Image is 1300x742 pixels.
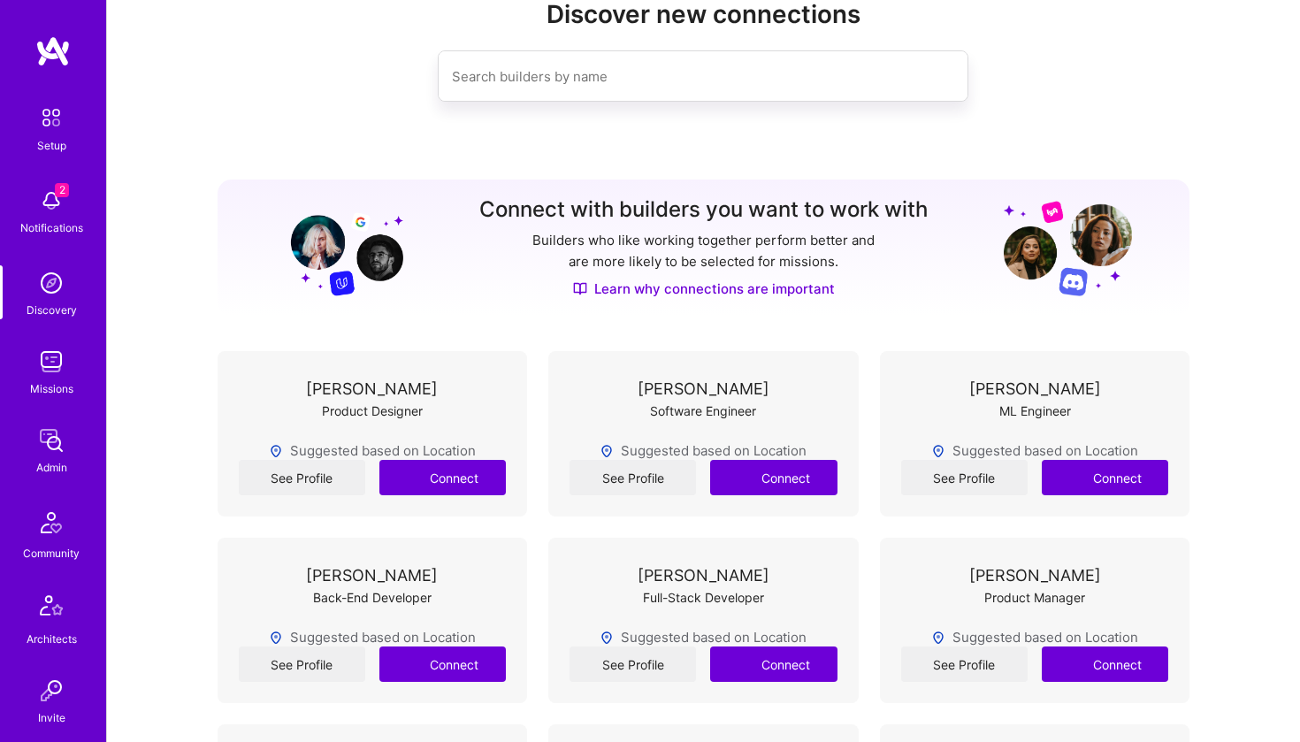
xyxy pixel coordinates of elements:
i: icon Close [1161,371,1172,381]
i: icon Close [830,371,840,381]
img: Locations icon [600,444,614,458]
i: icon Close [830,557,840,568]
div: Back-End Developer [313,588,432,607]
div: Suggested based on Location [269,628,476,646]
div: Suggested based on Location [600,441,807,460]
div: Suggested based on Location [269,441,476,460]
h3: Connect with builders you want to work with [479,197,928,223]
button: Connect [1042,646,1168,682]
img: Locations icon [931,631,945,645]
img: setup [33,99,70,136]
div: Setup [37,136,66,155]
i: icon Connect [406,470,422,486]
a: See Profile [901,646,1028,682]
img: logo [35,35,71,67]
a: See Profile [570,460,696,495]
i: icon Close [499,557,509,568]
i: icon Connect [1069,656,1085,672]
i: icon Close [1161,557,1172,568]
div: Notifications [20,218,83,237]
img: Locations icon [269,444,283,458]
a: See Profile [901,460,1028,495]
span: 2 [55,183,69,197]
p: Builders who like working together perform better and are more likely to be selected for missions. [529,230,878,272]
img: Grow your network [1004,200,1132,296]
img: Locations icon [269,631,283,645]
a: See Profile [239,646,365,682]
input: Search builders by name [452,54,883,99]
div: [PERSON_NAME] [306,566,438,585]
img: Architects [30,587,73,630]
div: Product Manager [984,588,1085,607]
div: Suggested based on Location [600,628,807,646]
img: Grow your network [275,199,403,296]
button: Connect [379,460,506,495]
div: Product Designer [322,402,423,420]
img: admin teamwork [34,423,69,458]
div: [PERSON_NAME] [969,379,1101,398]
i: icon Connect [406,656,422,672]
button: Connect [710,646,837,682]
div: [PERSON_NAME] [969,566,1101,585]
div: Discovery [27,301,77,319]
a: See Profile [239,460,365,495]
div: Invite [38,708,65,727]
a: See Profile [570,646,696,682]
a: Learn why connections are important [573,279,835,298]
i: icon SearchPurple [921,65,943,87]
div: Architects [27,630,77,648]
div: Suggested based on Location [931,628,1138,646]
i: icon Connect [738,656,753,672]
img: discovery [34,265,69,301]
div: Suggested based on Location [931,441,1138,460]
div: [PERSON_NAME] [306,379,438,398]
img: Community [30,501,73,544]
img: teamwork [34,344,69,379]
img: Locations icon [931,444,945,458]
div: Full-Stack Developer [643,588,764,607]
button: Connect [1042,460,1168,495]
img: bell [34,183,69,218]
i: icon Connect [738,470,753,486]
div: [PERSON_NAME] [638,379,769,398]
div: Software Engineer [650,402,756,420]
i: icon Connect [1069,470,1085,486]
img: Discover [573,281,587,296]
div: Missions [30,379,73,398]
button: Connect [710,460,837,495]
img: Invite [34,673,69,708]
div: Community [23,544,80,562]
div: ML Engineer [999,402,1071,420]
img: Locations icon [600,631,614,645]
i: icon Close [499,371,509,381]
div: Admin [36,458,67,477]
div: [PERSON_NAME] [638,566,769,585]
button: Connect [379,646,506,682]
